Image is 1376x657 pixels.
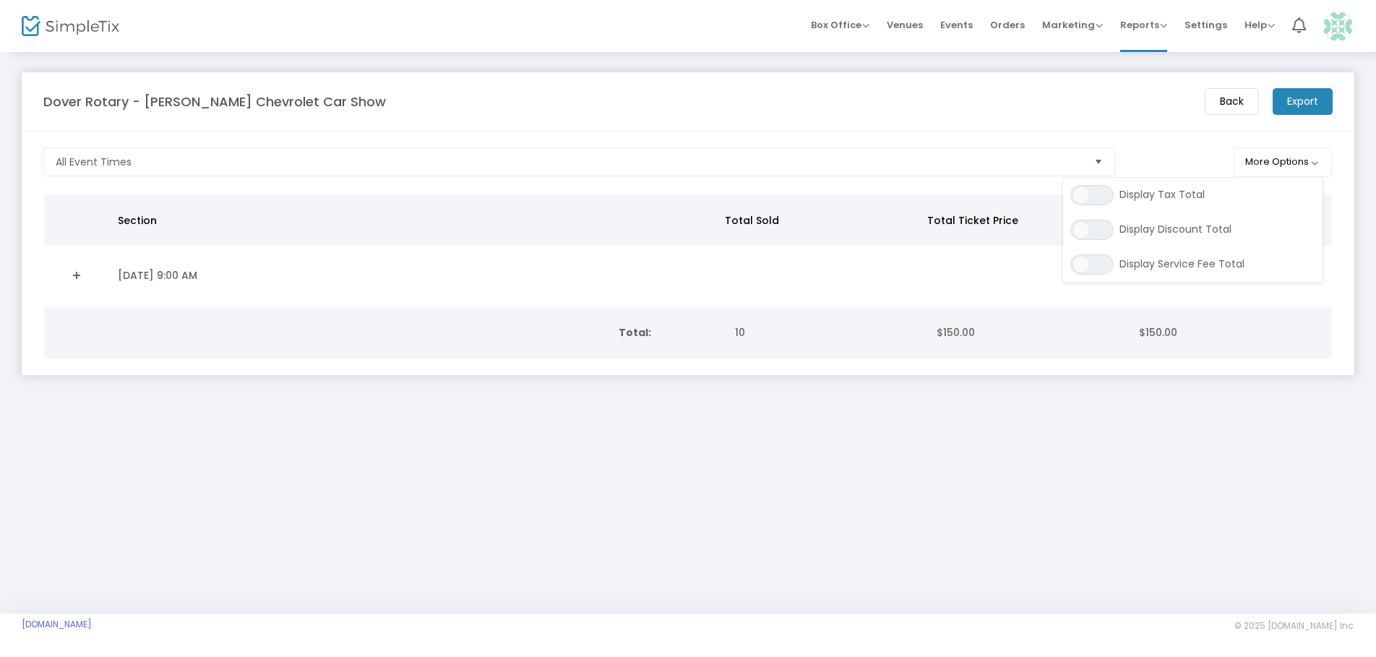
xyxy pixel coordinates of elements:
th: Section [109,195,716,246]
a: [DOMAIN_NAME] [22,619,92,630]
span: Orders [990,7,1025,43]
span: $150.00 [937,325,975,340]
div: Data table [44,307,1332,358]
button: Select [1088,148,1109,176]
span: Events [940,7,973,43]
div: Data table [44,195,1332,306]
m-button: Export [1273,88,1333,115]
div: Display Discount Total [1063,212,1323,247]
div: Display Tax Total [1063,178,1323,212]
th: Total Sold [716,195,919,246]
span: © 2025 [DOMAIN_NAME] Inc. [1234,620,1354,632]
span: $150.00 [1139,325,1177,340]
a: Expand Details [53,264,100,287]
div: Display Service Fee Total [1063,247,1323,282]
span: Marketing [1042,18,1103,32]
span: Box Office [811,18,869,32]
span: Reports [1120,18,1167,32]
span: Total Ticket Price [927,213,1018,228]
span: Settings [1184,7,1227,43]
span: Venues [887,7,923,43]
m-panel-title: Dover Rotary - [PERSON_NAME] Chevrolet Car Show [43,92,386,111]
span: All Event Times [56,155,132,169]
button: More Options [1234,147,1333,177]
m-button: Back [1205,88,1259,115]
span: Help [1244,18,1275,32]
b: Total: [619,325,651,340]
td: [DATE] 9:00 AM [109,246,721,306]
span: 10 [735,325,745,340]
